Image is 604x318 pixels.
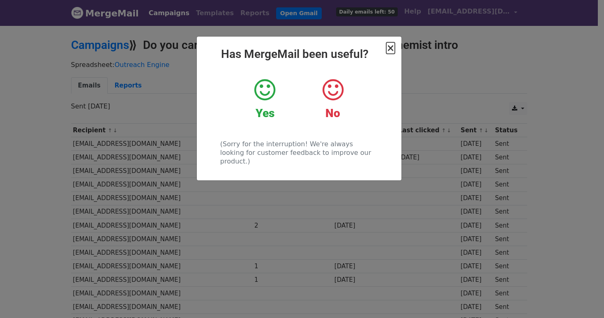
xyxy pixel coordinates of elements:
[220,140,378,166] p: (Sorry for the interruption! We're always looking for customer feedback to improve our product.)
[203,47,395,61] h2: Has MergeMail been useful?
[386,43,394,53] button: Close
[305,78,360,120] a: No
[386,42,394,54] span: ×
[256,106,274,120] strong: Yes
[325,106,340,120] strong: No
[563,279,604,318] iframe: Chat Widget
[237,78,293,120] a: Yes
